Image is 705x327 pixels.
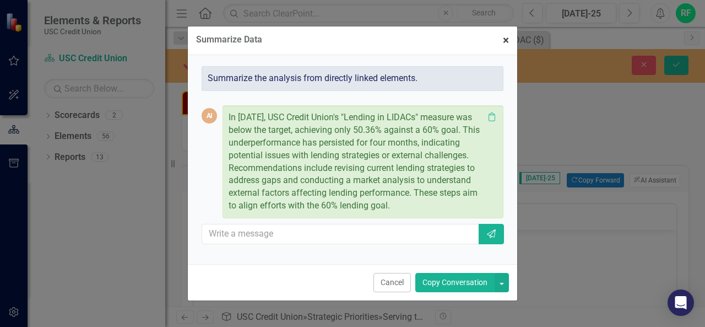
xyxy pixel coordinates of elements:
span: × [503,34,509,47]
div: Summarize the analysis from directly linked elements. [202,66,503,91]
input: Write a message [202,224,480,244]
div: Summarize Data [196,35,262,45]
div: Open Intercom Messenger [668,290,694,316]
p: In [DATE], USC Credit Union's "Lending in LIDACs" measure was below the target, achieving only 50... [229,111,484,212]
div: AI [202,108,217,124]
button: Copy Conversation [415,273,495,292]
button: Cancel [373,273,411,292]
